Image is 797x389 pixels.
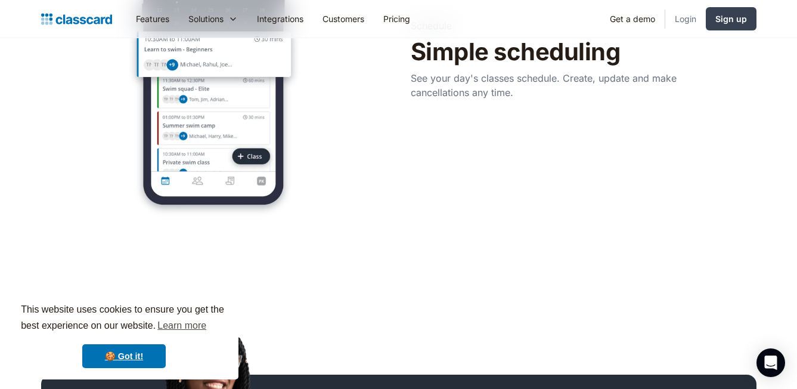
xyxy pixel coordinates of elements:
a: Features [126,5,179,32]
a: learn more about cookies [156,317,208,335]
a: dismiss cookie message [82,344,166,368]
a: Login [665,5,706,32]
div: cookieconsent [10,291,238,379]
span: This website uses cookies to ensure you get the best experience on our website. [21,302,227,335]
a: Integrations [247,5,313,32]
a: Customers [313,5,374,32]
div: Open Intercom Messenger [756,348,785,377]
div: Sign up [715,13,747,25]
a: Pricing [374,5,420,32]
div: Solutions [188,13,224,25]
p: See your day's classes schedule. Create, update and make cancellations any time. [411,71,721,100]
a: home [41,11,112,27]
a: Sign up [706,7,756,30]
h2: Simple scheduling [411,38,621,66]
div: Solutions [179,5,247,32]
a: Get a demo [600,5,665,32]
